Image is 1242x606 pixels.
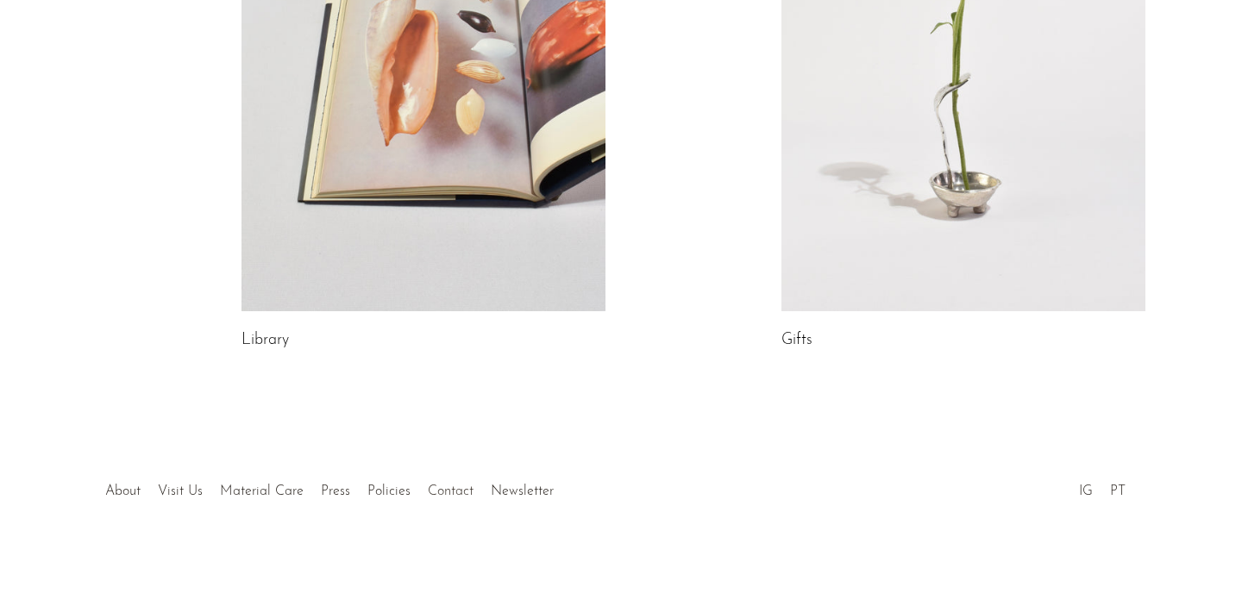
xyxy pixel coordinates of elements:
ul: Quick links [97,471,562,503]
a: IG [1079,484,1093,498]
a: Contact [428,484,474,498]
ul: Social Medias [1070,471,1134,503]
a: Visit Us [158,484,203,498]
a: Library [241,333,289,348]
a: Material Care [220,484,304,498]
a: Policies [367,484,411,498]
a: About [105,484,141,498]
a: Press [321,484,350,498]
a: PT [1110,484,1126,498]
a: Gifts [781,333,812,348]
